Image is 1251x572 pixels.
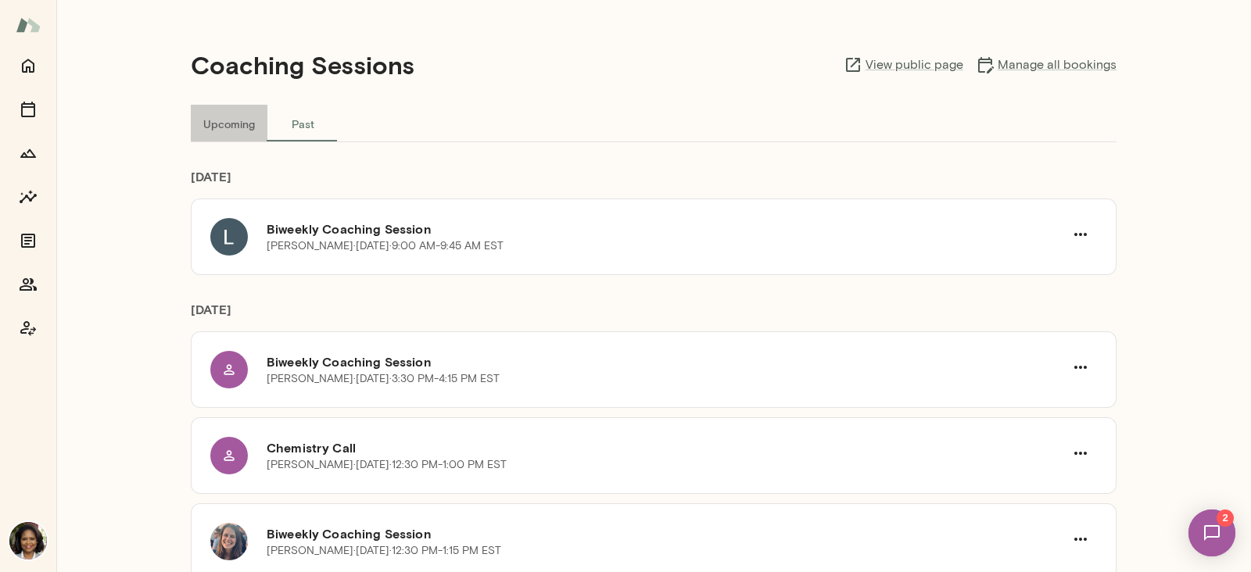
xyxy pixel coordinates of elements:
p: [PERSON_NAME] · [DATE] · 12:30 PM-1:15 PM EST [267,543,501,559]
h6: Biweekly Coaching Session [267,524,1064,543]
button: Documents [13,225,44,256]
button: Insights [13,181,44,213]
h4: Coaching Sessions [191,50,414,80]
h6: Biweekly Coaching Session [267,352,1064,371]
a: Manage all bookings [976,55,1117,74]
button: Members [13,269,44,300]
button: Growth Plan [13,138,44,169]
p: [PERSON_NAME] · [DATE] · 9:00 AM-9:45 AM EST [267,238,504,254]
button: Past [267,105,338,142]
p: [PERSON_NAME] · [DATE] · 3:30 PM-4:15 PM EST [267,371,500,387]
h6: [DATE] [191,300,1117,331]
button: Sessions [13,94,44,125]
button: Upcoming [191,105,267,142]
img: Cheryl Mills [9,522,47,559]
button: Coach app [13,313,44,344]
div: basic tabs example [191,105,1117,142]
a: View public page [844,55,963,74]
h6: [DATE] [191,167,1117,198]
img: Mento [16,10,41,40]
button: Home [13,50,44,81]
p: [PERSON_NAME] · [DATE] · 12:30 PM-1:00 PM EST [267,457,507,473]
h6: Biweekly Coaching Session [267,220,1064,238]
h6: Chemistry Call [267,438,1064,457]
